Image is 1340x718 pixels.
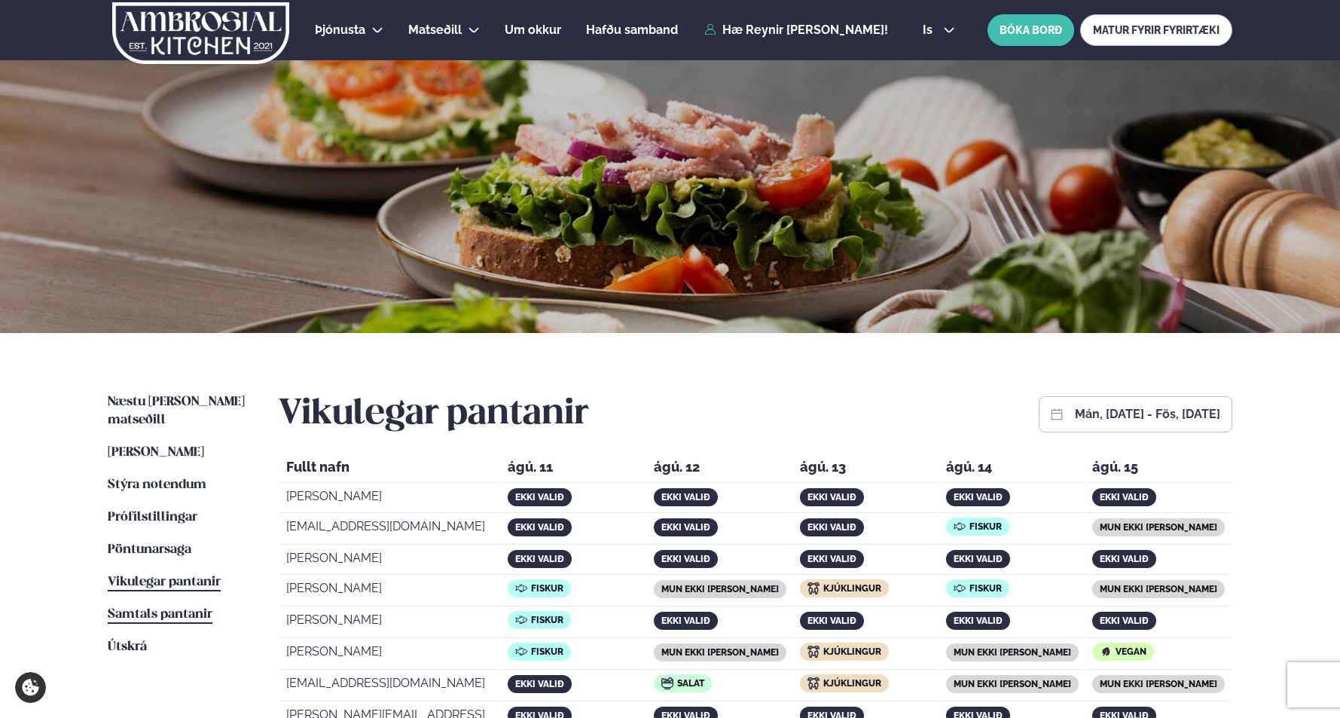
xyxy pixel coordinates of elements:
[515,614,527,626] img: icon img
[315,21,365,39] a: Þjónusta
[280,576,500,606] td: [PERSON_NAME]
[954,679,1071,689] span: mun ekki [PERSON_NAME]
[408,23,462,37] span: Matseðill
[108,511,197,524] span: Prófílstillingar
[280,640,500,670] td: [PERSON_NAME]
[280,608,500,638] td: [PERSON_NAME]
[502,455,646,483] th: ágú. 11
[1075,408,1220,420] button: mán, [DATE] - fös, [DATE]
[108,478,206,491] span: Stýra notendum
[108,576,221,588] span: Vikulegar pantanir
[505,21,561,39] a: Um okkur
[954,582,966,594] img: icon img
[794,455,939,483] th: ágú. 13
[108,640,147,653] span: Útskrá
[661,522,710,533] span: ekki valið
[954,554,1003,564] span: ekki valið
[531,646,563,657] span: Fiskur
[111,2,291,64] img: logo
[661,492,710,503] span: ekki valið
[648,455,792,483] th: ágú. 12
[1116,646,1146,657] span: Vegan
[1100,616,1149,626] span: ekki valið
[807,522,856,533] span: ekki valið
[661,554,710,564] span: ekki valið
[807,677,820,689] img: icon img
[1100,679,1217,689] span: mun ekki [PERSON_NAME]
[505,23,561,37] span: Um okkur
[515,492,564,503] span: ekki valið
[954,647,1071,658] span: mun ekki [PERSON_NAME]
[661,647,779,658] span: mun ekki [PERSON_NAME]
[108,606,212,624] a: Samtals pantanir
[823,678,881,689] span: Kjúklingur
[15,672,46,703] a: Cookie settings
[515,646,527,658] img: icon img
[108,543,191,556] span: Pöntunarsaga
[586,23,678,37] span: Hafðu samband
[923,24,937,36] span: is
[661,677,673,689] img: icon img
[807,492,856,503] span: ekki valið
[108,396,245,426] span: Næstu [PERSON_NAME] matseðill
[1100,584,1217,594] span: mun ekki [PERSON_NAME]
[807,616,856,626] span: ekki valið
[108,608,212,621] span: Samtals pantanir
[661,584,779,594] span: mun ekki [PERSON_NAME]
[515,679,564,689] span: ekki valið
[515,582,527,594] img: icon img
[987,14,1074,46] button: BÓKA BORÐ
[969,521,1002,532] span: Fiskur
[280,671,500,701] td: [EMAIL_ADDRESS][DOMAIN_NAME]
[911,24,967,36] button: is
[280,546,500,575] td: [PERSON_NAME]
[108,444,204,462] a: [PERSON_NAME]
[280,515,500,545] td: [EMAIL_ADDRESS][DOMAIN_NAME]
[108,446,204,459] span: [PERSON_NAME]
[940,455,1085,483] th: ágú. 14
[823,583,881,594] span: Kjúklingur
[1100,492,1149,503] span: ekki valið
[954,521,966,533] img: icon img
[1100,646,1112,658] img: icon img
[108,638,147,656] a: Útskrá
[586,21,678,39] a: Hafðu samband
[954,492,1003,503] span: ekki valið
[515,522,564,533] span: ekki valið
[807,582,820,594] img: icon img
[108,541,191,559] a: Pöntunarsaga
[807,554,856,564] span: ekki valið
[954,616,1003,626] span: ekki valið
[108,393,249,429] a: Næstu [PERSON_NAME] matseðill
[807,646,820,658] img: icon img
[1080,14,1232,46] a: MATUR FYRIR FYRIRTÆKI
[1100,554,1149,564] span: ekki valið
[1086,455,1231,483] th: ágú. 15
[280,484,500,513] td: [PERSON_NAME]
[704,23,888,37] a: Hæ Reynir [PERSON_NAME]!
[531,615,563,625] span: Fiskur
[823,646,881,657] span: Kjúklingur
[531,583,563,594] span: Fiskur
[108,476,206,494] a: Stýra notendum
[279,393,589,435] h2: Vikulegar pantanir
[661,616,710,626] span: ekki valið
[108,573,221,591] a: Vikulegar pantanir
[515,554,564,564] span: ekki valið
[677,678,704,689] span: Salat
[1100,522,1217,533] span: mun ekki [PERSON_NAME]
[108,509,197,527] a: Prófílstillingar
[280,455,500,483] th: Fullt nafn
[969,583,1002,594] span: Fiskur
[408,21,462,39] a: Matseðill
[315,23,365,37] span: Þjónusta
